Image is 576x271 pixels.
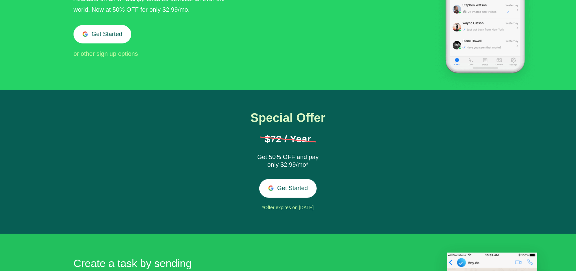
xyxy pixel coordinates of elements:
button: Get Started [259,179,317,197]
div: Get 50% OFF and pay only $2.99/mo* [255,153,321,169]
span: or other sign up options [74,50,138,57]
div: *Offer expires on [DATE] [236,203,340,213]
button: Get Started [74,25,131,43]
h1: $72 / Year [260,134,316,144]
h1: Special Offer [236,111,340,125]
